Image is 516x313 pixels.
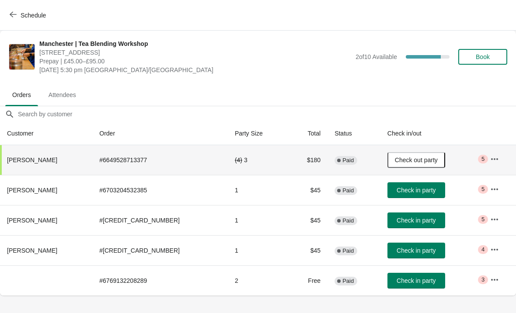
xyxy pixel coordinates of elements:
span: [STREET_ADDRESS] [39,48,351,57]
button: Check in party [387,212,445,228]
button: Schedule [4,7,53,23]
td: Free [288,265,328,296]
td: # 6703204532385 [92,175,228,205]
span: Prepay | £45.00–£95.00 [39,57,351,66]
span: Orders [5,87,38,103]
span: Paid [342,217,354,224]
span: 2 of 10 Available [356,53,397,60]
span: Attendees [42,87,83,103]
span: 4 [481,246,485,253]
button: Check in party [387,273,445,289]
span: Paid [342,247,354,254]
span: Check in party [397,247,436,254]
td: # [CREDIT_CARD_NUMBER] [92,205,228,235]
span: Paid [342,187,354,194]
span: 5 [481,186,485,193]
span: Check in party [397,187,436,194]
td: 3 [228,145,288,175]
span: Manchester | Tea Blending Workshop [39,39,351,48]
span: [PERSON_NAME] [7,156,57,163]
span: Paid [342,157,354,164]
td: 1 [228,205,288,235]
span: Check in party [397,277,436,284]
span: 5 [481,156,485,163]
input: Search by customer [17,106,516,122]
del: ( 4 ) [235,156,242,163]
span: Check in party [397,217,436,224]
td: # [CREDIT_CARD_NUMBER] [92,235,228,265]
th: Status [328,122,380,145]
span: Check out party [395,156,438,163]
button: Book [458,49,507,65]
td: $180 [288,145,328,175]
span: Schedule [21,12,46,19]
th: Order [92,122,228,145]
span: 3 [481,276,485,283]
span: [PERSON_NAME] [7,247,57,254]
button: Check in party [387,182,445,198]
img: Manchester | Tea Blending Workshop [9,44,35,70]
span: [PERSON_NAME] [7,187,57,194]
span: [DATE] 5:30 pm [GEOGRAPHIC_DATA]/[GEOGRAPHIC_DATA] [39,66,351,74]
td: # 6769132208289 [92,265,228,296]
th: Party Size [228,122,288,145]
td: 2 [228,265,288,296]
th: Check in/out [380,122,483,145]
td: $45 [288,205,328,235]
span: Paid [342,278,354,285]
span: 5 [481,216,485,223]
button: Check out party [387,152,445,168]
span: Book [476,53,490,60]
td: $45 [288,175,328,205]
td: 1 [228,175,288,205]
td: 1 [228,235,288,265]
td: $45 [288,235,328,265]
td: # 6649528713377 [92,145,228,175]
span: [PERSON_NAME] [7,217,57,224]
th: Total [288,122,328,145]
button: Check in party [387,243,445,258]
